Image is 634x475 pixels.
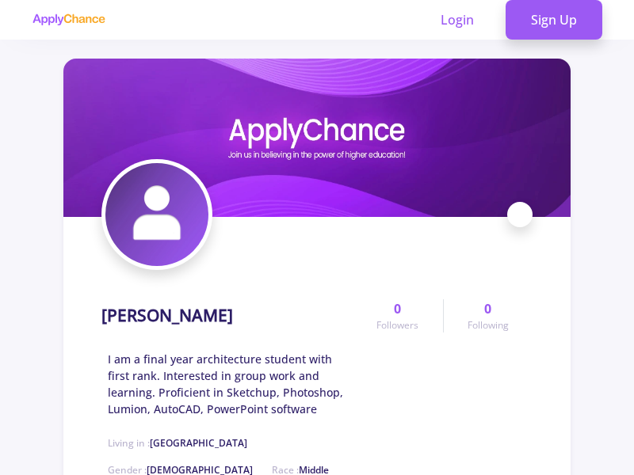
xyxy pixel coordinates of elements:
span: Following [468,318,509,332]
h1: [PERSON_NAME] [101,306,233,325]
img: Reza Rezaeifaravatar [105,163,208,266]
span: [GEOGRAPHIC_DATA] [150,436,247,450]
span: 0 [394,299,401,318]
img: applychance logo text only [32,13,105,26]
span: I am a final year architecture student with first rank. Interested in group work and learning. Pr... [108,351,353,417]
span: Living in : [108,436,247,450]
a: 0Following [443,299,533,332]
span: 0 [484,299,491,318]
span: Followers [376,318,418,332]
img: Reza Rezaeifarcover image [63,59,571,217]
a: 0Followers [353,299,442,332]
